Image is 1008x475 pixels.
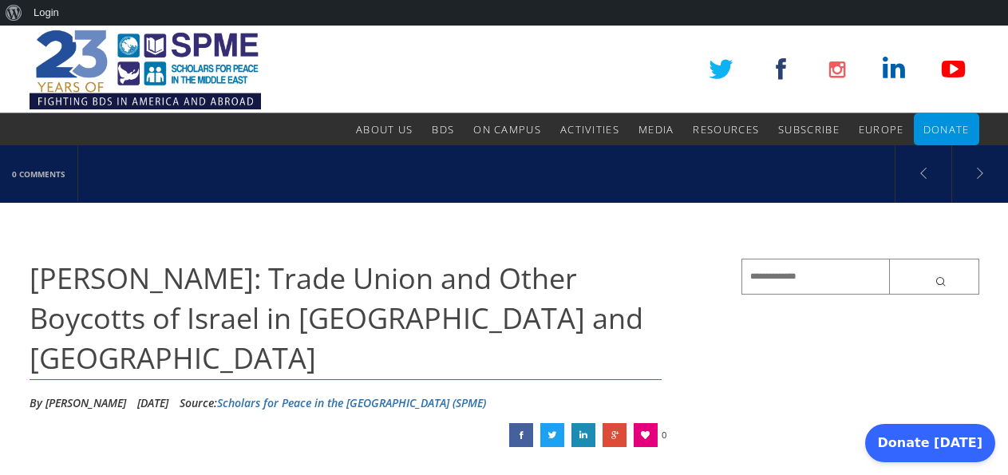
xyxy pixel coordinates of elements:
span: Europe [859,122,904,137]
img: SPME [30,26,261,113]
span: About Us [356,122,413,137]
a: Ronnie Fraser: Trade Union and Other Boycotts of Israel in Great Britain and Ireland [571,423,595,447]
div: Source: [180,391,486,415]
a: Europe [859,113,904,145]
a: On Campus [473,113,541,145]
span: Media [638,122,674,137]
span: Donate [923,122,970,137]
li: [DATE] [137,391,168,415]
li: By [PERSON_NAME] [30,391,126,415]
span: 0 [662,423,666,447]
a: Ronnie Fraser: Trade Union and Other Boycotts of Israel in Great Britain and Ireland [603,423,627,447]
a: Ronnie Fraser: Trade Union and Other Boycotts of Israel in Great Britain and Ireland [509,423,533,447]
a: BDS [432,113,454,145]
a: Activities [560,113,619,145]
span: On Campus [473,122,541,137]
a: Subscribe [778,113,840,145]
a: About Us [356,113,413,145]
span: Activities [560,122,619,137]
a: Scholars for Peace in the [GEOGRAPHIC_DATA] (SPME) [217,395,486,410]
span: [PERSON_NAME]: Trade Union and Other Boycotts of Israel in [GEOGRAPHIC_DATA] and [GEOGRAPHIC_DATA] [30,259,643,378]
a: Resources [693,113,759,145]
span: BDS [432,122,454,137]
a: Media [638,113,674,145]
a: Ronnie Fraser: Trade Union and Other Boycotts of Israel in Great Britain and Ireland [540,423,564,447]
span: Resources [693,122,759,137]
span: Subscribe [778,122,840,137]
a: Donate [923,113,970,145]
